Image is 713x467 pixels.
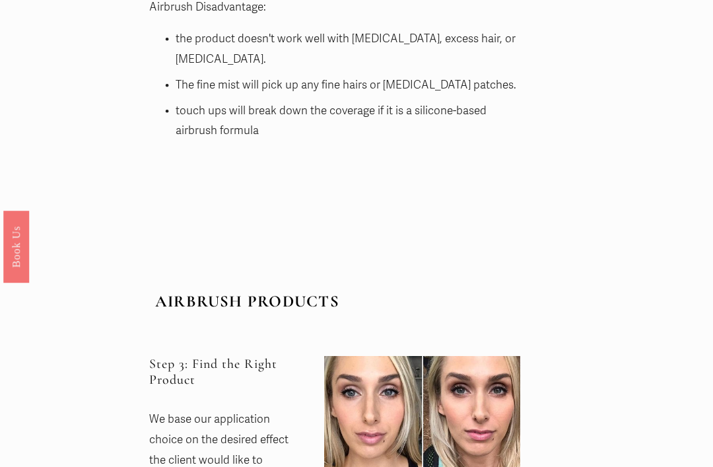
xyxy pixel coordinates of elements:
[149,356,302,388] h3: Step 3: Find the Right Product
[176,75,521,96] p: The fine mist will pick up any fine hairs or [MEDICAL_DATA] patches.
[3,210,29,282] a: Book Us
[155,291,339,311] strong: AIRBRUSH PRODUCTS
[176,29,521,69] p: the product doesn't work well with [MEDICAL_DATA], excess hair, or [MEDICAL_DATA].
[176,101,521,141] p: touch ups will break down the coverage if it is a silicone-based airbrush formula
